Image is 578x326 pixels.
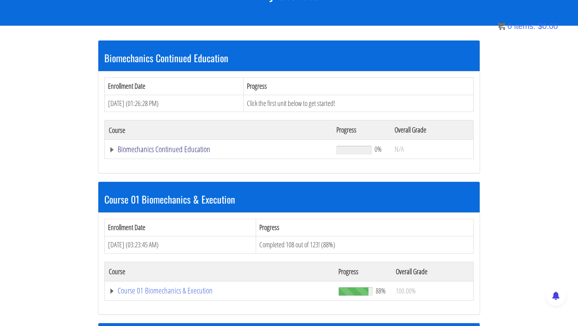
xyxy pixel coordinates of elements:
[256,219,473,236] th: Progress
[334,262,392,281] th: Progress
[109,287,330,295] a: Course 01 Biomechanics & Execution
[538,22,558,31] bdi: 0.00
[538,22,542,31] span: $
[376,286,386,295] span: 88%
[104,53,474,63] h3: Biomechanics Continued Education
[105,95,244,112] td: [DATE] (01:26:28 PM)
[105,77,244,95] th: Enrollment Date
[507,22,512,31] span: 0
[392,281,474,300] td: 100.00%
[105,219,256,236] th: Enrollment Date
[109,145,328,153] a: Biomechanics Continued Education
[243,95,473,112] td: Click the first unit below to get started!
[391,120,473,140] th: Overall Grade
[497,22,558,31] a: 0 items: $0.00
[105,262,334,281] th: Course
[332,120,391,140] th: Progress
[105,236,256,253] td: [DATE] (03:23:45 AM)
[497,22,505,30] img: icon11.png
[105,120,332,140] th: Course
[392,262,474,281] th: Overall Grade
[256,236,473,253] td: Completed 108 out of 123! (88%)
[514,22,535,31] span: items:
[374,145,382,153] span: 0%
[104,194,474,204] h3: Course 01 Biomechanics & Execution
[243,77,473,95] th: Progress
[391,140,473,159] td: N/A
